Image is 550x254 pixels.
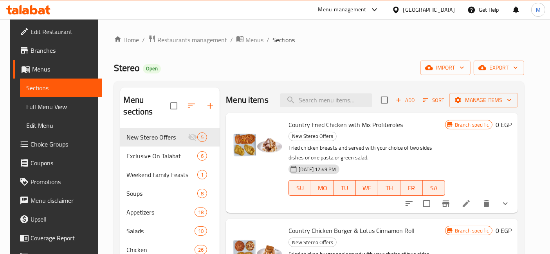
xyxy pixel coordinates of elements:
[289,132,336,141] span: New Stereo Offers
[400,180,423,196] button: FR
[359,182,375,194] span: WE
[188,132,197,142] svg: Inactive section
[404,182,420,194] span: FR
[230,35,233,45] li: /
[20,97,102,116] a: Full Menu View
[198,134,207,141] span: 5
[26,102,96,111] span: Full Menu View
[536,5,541,14] span: M
[195,246,207,254] span: 26
[427,63,464,73] span: import
[120,128,220,147] div: New Stereo Offers5
[289,238,336,247] span: New Stereo Offers
[195,227,207,235] span: 10
[123,94,170,118] h2: Menu sections
[198,190,207,197] span: 8
[31,215,96,224] span: Upsell
[26,83,96,93] span: Sections
[226,94,269,106] h2: Menu items
[280,93,372,107] input: search
[496,225,512,236] h6: 0 EGP
[120,165,220,184] div: Weekend Family Feasts1
[182,97,201,115] span: Sort sections
[114,35,139,45] a: Home
[142,35,145,45] li: /
[418,195,435,212] span: Select to update
[126,226,195,236] span: Salads
[13,41,102,60] a: Branches
[31,46,96,55] span: Branches
[197,132,207,142] div: items
[236,35,263,45] a: Menus
[13,154,102,172] a: Coupons
[26,121,96,130] span: Edit Menu
[420,61,471,75] button: import
[403,5,455,14] div: [GEOGRAPHIC_DATA]
[449,93,518,107] button: Manage items
[198,152,207,160] span: 6
[120,147,220,165] div: Exclusive On Talabat6
[393,94,418,106] span: Add item
[334,180,356,196] button: TU
[418,94,449,106] span: Sort items
[126,151,197,161] span: Exclusive On Talabat
[126,170,197,179] span: Weekend Family Feasts
[423,96,444,105] span: Sort
[232,119,282,169] img: Country Fried Chicken with Mix Profiteroles
[31,196,96,205] span: Menu disclaimer
[126,207,195,217] div: Appetizers
[13,22,102,41] a: Edit Restaurant
[201,97,220,115] button: Add section
[126,189,197,198] span: Soups
[289,225,415,236] span: Country Chicken Burger & Lotus Cinnamon Roll
[272,35,295,45] span: Sections
[496,194,515,213] button: show more
[197,170,207,179] div: items
[289,180,311,196] button: SU
[197,189,207,198] div: items
[195,209,207,216] span: 18
[289,132,337,141] div: New Stereo Offers
[245,35,263,45] span: Menus
[462,199,471,208] a: Edit menu item
[314,182,330,194] span: MO
[13,210,102,229] a: Upsell
[114,35,524,45] nav: breadcrumb
[311,180,334,196] button: MO
[114,59,140,77] span: Stereo
[126,132,188,142] span: New Stereo Offers
[289,238,337,247] div: New Stereo Offers
[289,143,445,163] p: Fried chicken breasts and served with your choice of two sides dishes or one pasta or green salad.
[195,207,207,217] div: items
[120,203,220,222] div: Appetizers18
[296,166,339,173] span: [DATE] 12:49 PM
[32,64,96,74] span: Menus
[426,182,442,194] span: SA
[337,182,353,194] span: TU
[474,61,524,75] button: export
[480,63,518,73] span: export
[421,94,446,106] button: Sort
[31,27,96,36] span: Edit Restaurant
[393,94,418,106] button: Add
[31,233,96,243] span: Coverage Report
[13,229,102,247] a: Coverage Report
[143,65,161,72] span: Open
[496,119,512,130] h6: 0 EGP
[13,135,102,154] a: Choice Groups
[166,98,182,114] span: Select all sections
[31,177,96,186] span: Promotions
[381,182,397,194] span: TH
[456,95,512,105] span: Manage items
[157,35,227,45] span: Restaurants management
[376,92,393,108] span: Select section
[436,194,455,213] button: Branch-specific-item
[501,199,510,208] svg: Show Choices
[13,172,102,191] a: Promotions
[31,158,96,168] span: Coupons
[120,222,220,240] div: Salads10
